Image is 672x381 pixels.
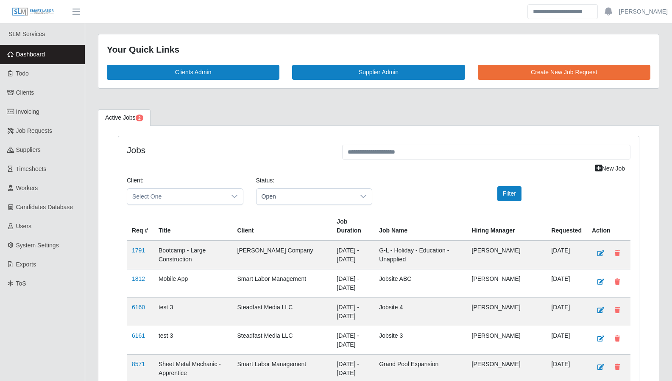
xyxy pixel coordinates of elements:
[546,326,587,354] td: [DATE]
[16,280,26,287] span: ToS
[292,65,465,80] a: Supplier Admin
[546,241,587,269] td: [DATE]
[153,269,232,297] td: Mobile App
[132,247,145,254] a: 1791
[16,223,32,230] span: Users
[136,115,143,121] span: Pending Jobs
[153,326,232,354] td: test 3
[374,326,466,354] td: Jobsite 3
[467,212,547,241] th: Hiring Manager
[153,241,232,269] td: Bootcamp - Large Construction
[16,127,53,134] span: Job Requests
[332,326,374,354] td: [DATE] - [DATE]
[107,65,279,80] a: Clients Admin
[16,51,45,58] span: Dashboard
[232,326,332,354] td: Steadfast Media LLC
[332,241,374,269] td: [DATE] - [DATE]
[127,189,226,205] span: Select One
[467,269,547,297] td: [PERSON_NAME]
[257,189,355,205] span: Open
[127,176,144,185] label: Client:
[467,297,547,326] td: [PERSON_NAME]
[497,186,521,201] button: Filter
[374,241,466,269] td: G-L - Holiday - Education - Unapplied
[132,332,145,339] a: 6161
[232,212,332,241] th: Client
[546,297,587,326] td: [DATE]
[619,7,668,16] a: [PERSON_NAME]
[16,185,38,191] span: Workers
[16,204,73,210] span: Candidates Database
[16,70,29,77] span: Todo
[132,361,145,367] a: 8571
[332,297,374,326] td: [DATE] - [DATE]
[16,165,47,172] span: Timesheets
[153,297,232,326] td: test 3
[232,241,332,269] td: [PERSON_NAME] Company
[16,146,41,153] span: Suppliers
[132,275,145,282] a: 1812
[256,176,275,185] label: Status:
[16,89,34,96] span: Clients
[546,212,587,241] th: Requested
[98,109,151,126] a: Active Jobs
[127,212,153,241] th: Req #
[374,212,466,241] th: Job Name
[232,297,332,326] td: Steadfast Media LLC
[374,269,466,297] td: Jobsite ABC
[107,43,650,56] div: Your Quick Links
[590,161,630,176] a: New Job
[232,269,332,297] td: Smart Labor Management
[527,4,598,19] input: Search
[467,241,547,269] td: [PERSON_NAME]
[332,212,374,241] th: Job Duration
[16,108,39,115] span: Invoicing
[478,65,650,80] a: Create New Job Request
[16,261,36,268] span: Exports
[153,212,232,241] th: Title
[467,326,547,354] td: [PERSON_NAME]
[8,31,45,37] span: SLM Services
[16,242,59,249] span: System Settings
[12,7,54,17] img: SLM Logo
[587,212,630,241] th: Action
[374,297,466,326] td: Jobsite 4
[332,269,374,297] td: [DATE] - [DATE]
[546,269,587,297] td: [DATE]
[127,145,329,155] h4: Jobs
[132,304,145,311] a: 6160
